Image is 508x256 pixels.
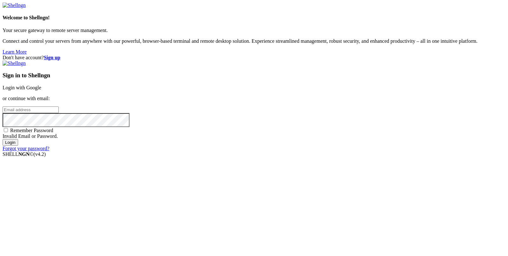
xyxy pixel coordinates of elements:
[3,72,505,79] h3: Sign in to Shellngn
[18,151,30,157] b: NGN
[3,151,46,157] span: SHELL ©
[3,61,26,66] img: Shellngn
[3,146,49,151] a: Forgot your password?
[3,133,505,139] div: Invalid Email or Password.
[4,128,8,132] input: Remember Password
[3,96,505,101] p: or continue with email:
[10,128,53,133] span: Remember Password
[3,15,505,21] h4: Welcome to Shellngn!
[44,55,60,60] a: Sign up
[3,85,41,90] a: Login with Google
[34,151,46,157] span: 4.2.0
[3,55,505,61] div: Don't have account?
[3,139,18,146] input: Login
[3,3,26,8] img: Shellngn
[3,106,59,113] input: Email address
[3,38,505,44] p: Connect and control your servers from anywhere with our powerful, browser-based terminal and remo...
[3,49,27,54] a: Learn More
[3,28,505,33] p: Your secure gateway to remote server management.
